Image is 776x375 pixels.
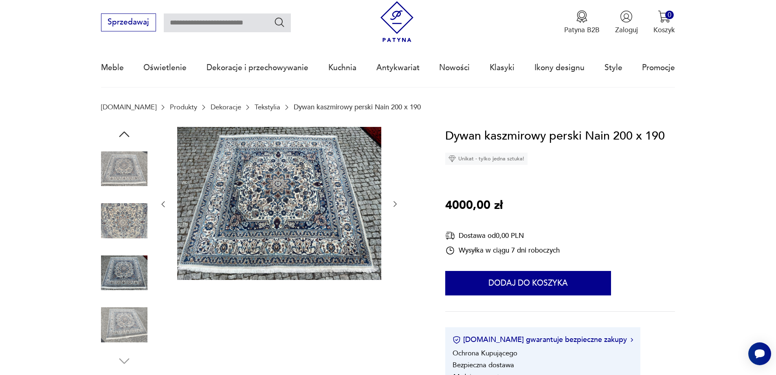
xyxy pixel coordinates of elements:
img: Ikona medalu [576,10,588,23]
a: [DOMAIN_NAME] [101,103,156,111]
img: Zdjęcie produktu Dywan kaszmirowy perski Nain 200 x 190 [101,146,147,192]
a: Ikony designu [534,49,585,87]
button: Szukaj [274,16,286,28]
div: Dostawa od 0,00 PLN [445,231,560,241]
h1: Dywan kaszmirowy perski Nain 200 x 190 [445,127,665,146]
div: Wysyłka w ciągu 7 dni roboczych [445,246,560,255]
img: Ikona diamentu [448,155,456,162]
img: Ikona koszyka [658,10,670,23]
a: Meble [101,49,124,87]
img: Zdjęcie produktu Dywan kaszmirowy perski Nain 200 x 190 [177,127,381,280]
button: Sprzedawaj [101,13,156,31]
a: Dekoracje i przechowywanie [207,49,308,87]
img: Zdjęcie produktu Dywan kaszmirowy perski Nain 200 x 190 [101,197,147,244]
button: Zaloguj [615,10,638,35]
a: Klasyki [490,49,514,87]
a: Kuchnia [328,49,356,87]
p: 4000,00 zł [445,196,503,215]
img: Patyna - sklep z meblami i dekoracjami vintage [376,1,418,42]
li: Bezpieczna dostawa [453,360,514,370]
img: Ikona certyfikatu [453,336,461,344]
p: Patyna B2B [564,25,600,35]
img: Ikona strzałki w prawo [631,338,633,342]
iframe: Smartsupp widget button [748,342,771,365]
div: Unikat - tylko jedna sztuka! [445,153,528,165]
p: Dywan kaszmirowy perski Nain 200 x 190 [294,103,421,111]
p: Zaloguj [615,25,638,35]
a: Nowości [439,49,470,87]
a: Ikona medaluPatyna B2B [564,10,600,35]
a: Oświetlenie [143,49,187,87]
img: Ikona dostawy [445,231,455,241]
button: Dodaj do koszyka [445,271,611,295]
img: Zdjęcie produktu Dywan kaszmirowy perski Nain 200 x 190 [101,302,147,348]
button: [DOMAIN_NAME] gwarantuje bezpieczne zakupy [453,335,633,345]
a: Antykwariat [376,49,420,87]
a: Sprzedawaj [101,20,156,26]
img: Zdjęcie produktu Dywan kaszmirowy perski Nain 200 x 190 [101,250,147,296]
a: Produkty [170,103,197,111]
a: Dekoracje [211,103,241,111]
div: 0 [665,11,674,19]
button: 0Koszyk [653,10,675,35]
img: Ikonka użytkownika [620,10,633,23]
a: Tekstylia [255,103,280,111]
p: Koszyk [653,25,675,35]
li: Ochrona Kupującego [453,348,517,358]
button: Patyna B2B [564,10,600,35]
a: Style [605,49,622,87]
a: Promocje [642,49,675,87]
